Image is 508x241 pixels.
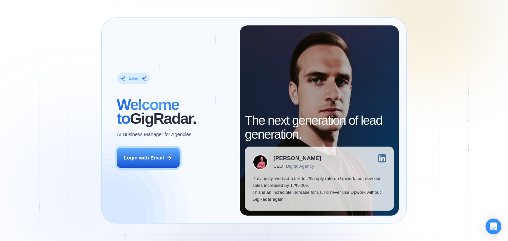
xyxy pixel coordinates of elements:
div: [PERSON_NAME] [274,155,321,161]
div: CEO [274,164,283,169]
h2: ‍ GigRadar. [117,98,232,125]
button: Login with Email [117,148,180,168]
div: Open Intercom Messenger [486,219,501,234]
h2: The next generation of lead generation. [245,114,394,141]
p: Previously, we had a 5% to 7% reply rate on Upwork, but now our sales increased by 17%-20%. This ... [252,175,386,203]
div: Login [129,76,138,81]
div: Login with Email [124,154,164,161]
p: AI Business Manager for Agencies [117,131,191,138]
div: Digital Agency [286,164,314,169]
span: Welcome to [117,96,179,127]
